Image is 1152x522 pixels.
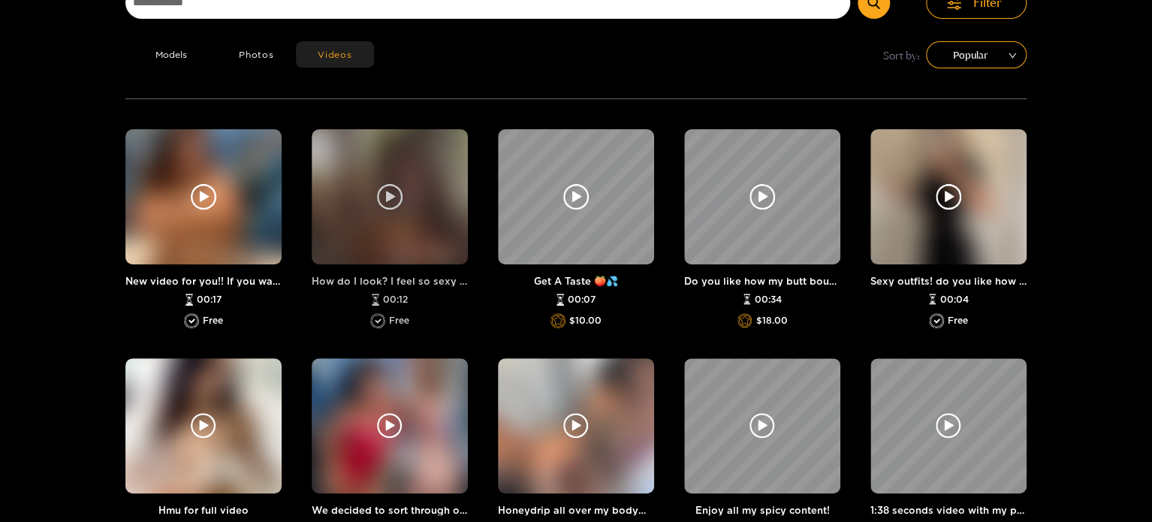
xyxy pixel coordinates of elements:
[498,276,654,286] div: Get A Taste 🍑💦
[684,505,840,515] div: Enjoy all my spicy content!
[684,276,840,286] div: Do you like how my butt bounces? 🔥
[125,41,217,68] button: Models
[312,505,468,515] div: We decided to sort through our DMs [DATE]… ❤️
[870,276,1027,286] div: Sexy outfits! do you like how I look? 🔥
[217,41,296,68] button: Photos
[125,294,282,306] div: 00:17
[312,313,468,328] div: Free
[498,505,654,515] div: Honeydrip all over my body🍯💦
[870,505,1027,515] div: 1:38 seconds video with my pink lingerie... do you like the way I seduce you?💋😉
[883,47,920,64] span: Sort by:
[684,313,840,328] div: $18.00
[125,505,282,515] div: Hmu for full video
[296,41,374,68] button: Videos
[926,41,1027,68] div: sort
[870,313,1027,328] div: Free
[312,276,468,286] div: How do I look? I feel so sexy 🥰
[498,294,654,306] div: 00:07
[684,294,840,306] div: 00:34
[937,44,1015,66] span: Popular
[498,313,654,328] div: $10.00
[870,294,1027,306] div: 00:04
[125,313,282,328] div: Free
[125,276,282,286] div: New video for you!! If you want to see the full vid send me a message 🔥🙈
[312,294,468,306] div: 00:12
